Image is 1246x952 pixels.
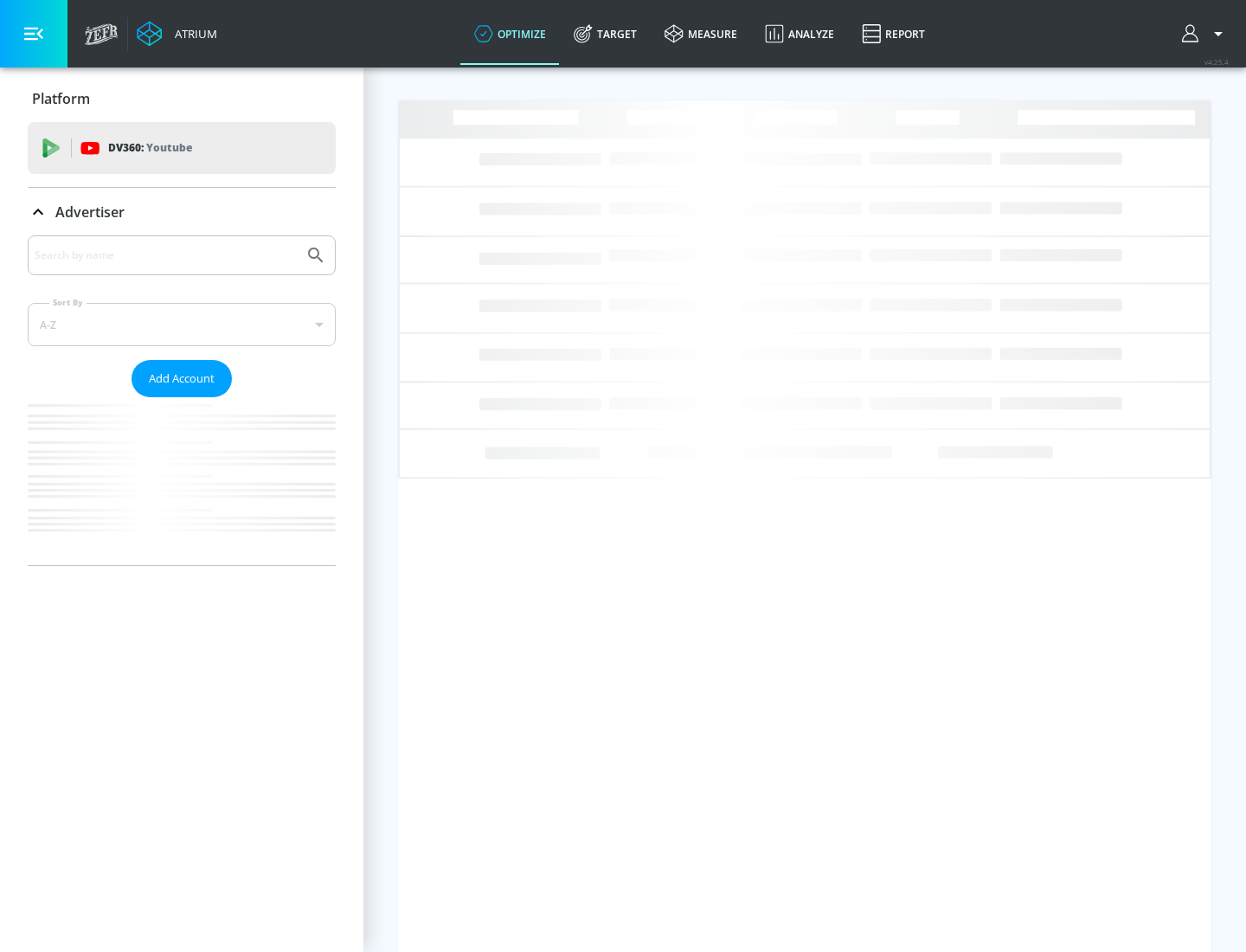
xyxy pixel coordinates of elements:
p: DV360: [108,138,192,158]
button: Add Account [132,360,232,397]
div: A-Z [28,303,336,346]
div: Atrium [168,26,217,42]
a: Report [848,3,939,65]
input: Search by name [35,244,297,267]
a: Analyze [751,3,848,65]
a: optimize [460,3,560,65]
div: Advertiser [28,188,336,236]
p: Advertiser [55,203,125,222]
p: Platform [32,89,90,108]
div: Platform [28,74,336,123]
span: v 4.25.4 [1204,57,1229,67]
label: Sort By [49,297,87,308]
a: measure [651,3,751,65]
a: Atrium [137,21,217,47]
p: Youtube [146,138,192,157]
nav: list of Advertiser [28,397,336,565]
div: Advertiser [28,235,336,565]
a: Target [560,3,651,65]
div: DV360: Youtube [28,122,336,174]
span: Add Account [149,369,215,389]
